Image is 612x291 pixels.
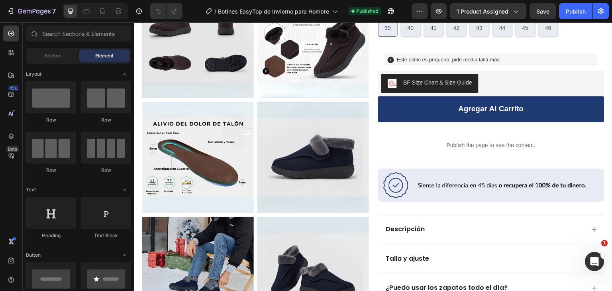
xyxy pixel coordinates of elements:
button: Agregar al carrito [244,74,471,100]
button: 1 product assigned [450,3,526,19]
button: 7 [3,3,59,19]
span: Element [95,52,114,59]
p: ¿Puedo usar los zapatos todo el día? [252,262,374,270]
div: Row [81,167,131,174]
span: Save [536,8,549,15]
button: Save [530,3,556,19]
div: 450 [8,85,19,91]
span: Este estilo es pequeño, pide media talla más. [263,33,367,41]
div: i [253,34,260,41]
iframe: Design area [134,22,612,291]
span: 1 product assigned [457,7,508,16]
span: Toggle open [118,183,131,196]
span: Botines EasyTop de Invierno para Hombre [218,7,329,16]
span: Section [44,52,61,59]
img: gempages_581031498358981128-ce0ba3be-dac0-448a-b153-75e1dbe4059b.png [244,146,471,179]
span: Button [26,252,41,259]
div: Beta [6,146,19,152]
button: Publish [559,3,592,19]
p: 7 [52,6,56,16]
button: BF Size Chart & Size Guide [247,51,345,71]
span: / [214,7,216,16]
span: 1 [601,240,608,246]
div: Row [26,167,76,174]
p: Publish the page to see the content. [244,119,471,127]
iframe: Intercom live chat [585,252,604,271]
span: Text [26,186,36,193]
div: BF Size Chart & Size Guide [269,56,338,65]
p: Descripción [252,203,291,211]
span: Layout [26,71,41,78]
p: Talla y ajuste [252,232,295,241]
span: Toggle open [118,249,131,262]
input: Search Sections & Elements [26,26,131,41]
div: Text Block [81,232,131,239]
div: Row [26,116,76,124]
span: Toggle open [118,68,131,81]
div: Publish [566,7,586,16]
div: Row [81,116,131,124]
div: Heading [26,232,76,239]
img: CLqQkc30lu8CEAE=.png [253,56,263,66]
span: Published [356,8,378,15]
div: Undo/Redo [150,3,182,19]
div: Agregar al carrito [324,82,390,92]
